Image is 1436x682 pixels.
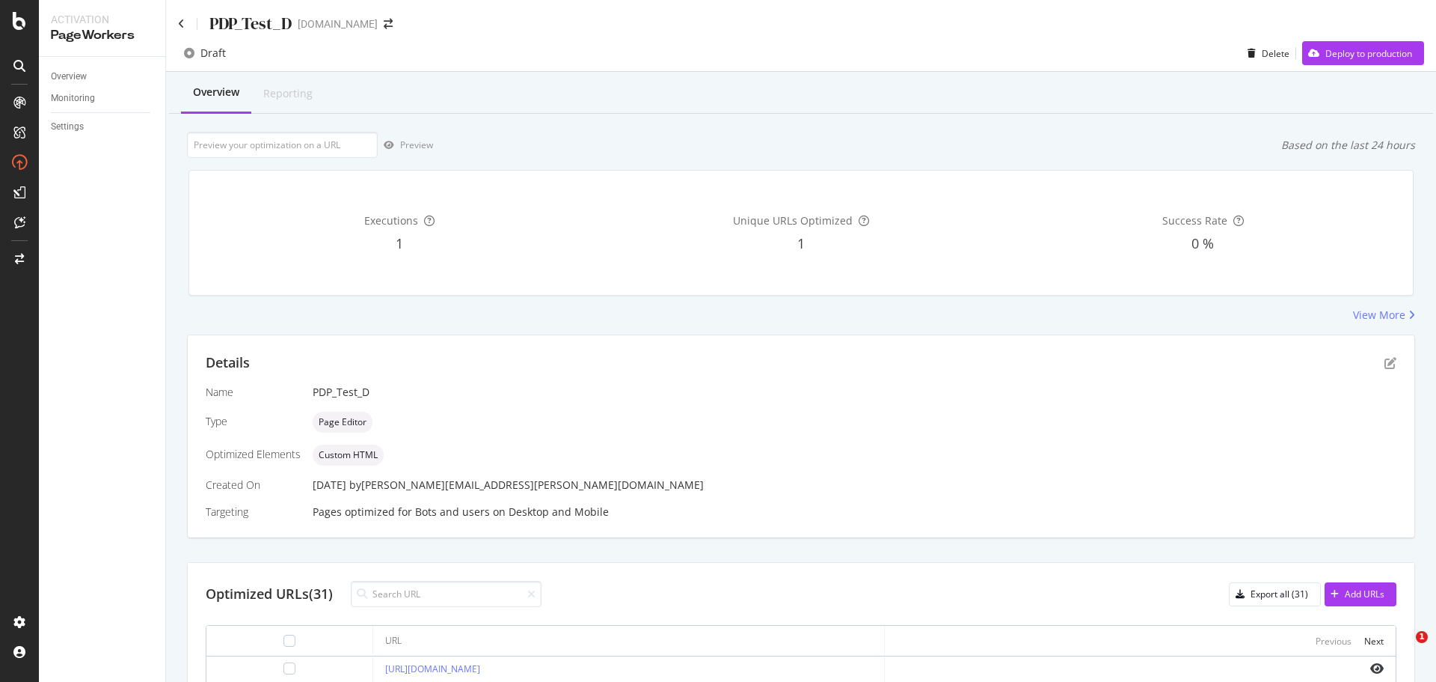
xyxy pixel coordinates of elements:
[206,353,250,373] div: Details
[313,478,1396,493] div: [DATE]
[313,445,384,466] div: neutral label
[319,418,366,427] span: Page Editor
[1242,41,1289,65] button: Delete
[385,634,402,648] div: URL
[400,138,433,151] div: Preview
[349,478,704,493] div: by [PERSON_NAME][EMAIL_ADDRESS][PERSON_NAME][DOMAIN_NAME]
[51,69,155,85] a: Overview
[1281,138,1415,153] div: Based on the last 24 hours
[209,12,292,35] div: PDP_Test_D
[1229,582,1321,606] button: Export all (31)
[1353,308,1405,323] div: View More
[193,85,239,100] div: Overview
[1385,631,1421,667] iframe: Intercom live chat
[1191,234,1214,252] span: 0 %
[51,119,84,135] div: Settings
[351,581,541,607] input: Search URL
[313,412,372,433] div: neutral label
[319,451,378,460] span: Custom HTML
[509,505,609,520] div: Desktop and Mobile
[51,91,155,106] a: Monitoring
[313,505,1396,520] div: Pages optimized for on
[206,414,301,429] div: Type
[206,478,301,493] div: Created On
[385,663,480,675] a: [URL][DOMAIN_NAME]
[1384,357,1396,369] div: pen-to-square
[206,585,333,604] div: Optimized URLs (31)
[396,234,403,252] span: 1
[797,234,805,252] span: 1
[178,19,185,29] a: Click to go back
[298,16,378,31] div: [DOMAIN_NAME]
[1325,582,1396,606] button: Add URLs
[1302,41,1424,65] button: Deploy to production
[1364,635,1384,648] div: Next
[206,505,301,520] div: Targeting
[313,385,1396,400] div: PDP_Test_D
[51,91,95,106] div: Monitoring
[733,213,853,228] span: Unique URLs Optimized
[206,385,301,400] div: Name
[1364,632,1384,650] button: Next
[1316,635,1351,648] div: Previous
[1325,47,1412,60] div: Deploy to production
[51,69,87,85] div: Overview
[200,46,226,61] div: Draft
[1262,47,1289,60] div: Delete
[378,133,433,157] button: Preview
[1251,588,1308,600] div: Export all (31)
[51,12,153,27] div: Activation
[51,27,153,44] div: PageWorkers
[1162,213,1227,228] span: Success Rate
[364,213,418,228] span: Executions
[206,447,301,462] div: Optimized Elements
[51,119,155,135] a: Settings
[263,86,313,101] div: Reporting
[384,19,393,29] div: arrow-right-arrow-left
[1345,588,1384,600] div: Add URLs
[1416,631,1428,643] span: 1
[1370,663,1384,675] i: eye
[1353,308,1415,323] a: View More
[415,505,490,520] div: Bots and users
[1316,632,1351,650] button: Previous
[187,132,378,158] input: Preview your optimization on a URL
